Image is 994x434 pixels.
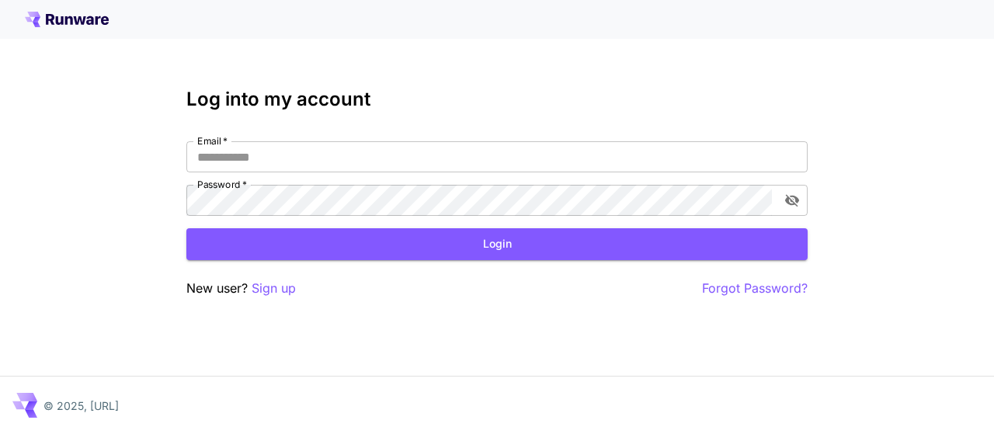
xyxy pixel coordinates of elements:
[43,398,119,414] p: © 2025, [URL]
[186,279,296,298] p: New user?
[702,279,808,298] button: Forgot Password?
[186,89,808,110] h3: Log into my account
[197,134,228,148] label: Email
[252,279,296,298] button: Sign up
[778,186,806,214] button: toggle password visibility
[186,228,808,260] button: Login
[197,178,247,191] label: Password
